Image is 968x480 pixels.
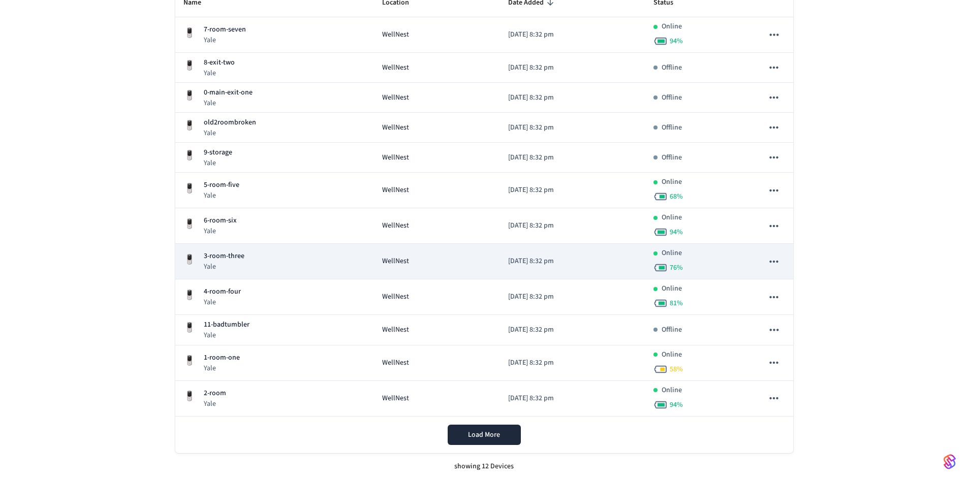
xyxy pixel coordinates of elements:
p: Yale [204,363,240,373]
p: [DATE] 8:32 pm [508,185,637,196]
p: 5-room-five [204,180,239,190]
p: [DATE] 8:32 pm [508,292,637,302]
p: [DATE] 8:32 pm [508,122,637,133]
p: 11-badtumbler [204,319,249,330]
span: 94 % [670,227,683,237]
span: WellNest [382,29,409,40]
p: Offline [662,122,682,133]
img: Yale Assure Touchscreen Wifi Smart Lock, Satin Nickel, Front [183,119,196,132]
p: 7-room-seven [204,24,246,35]
p: Offline [662,92,682,103]
p: [DATE] 8:32 pm [508,325,637,335]
span: WellNest [382,256,409,267]
span: WellNest [382,325,409,335]
span: 76 % [670,263,683,273]
p: Yale [204,35,246,45]
img: Yale Assure Touchscreen Wifi Smart Lock, Satin Nickel, Front [183,253,196,266]
p: [DATE] 8:32 pm [508,152,637,163]
img: Yale Assure Touchscreen Wifi Smart Lock, Satin Nickel, Front [183,149,196,162]
p: Offline [662,325,682,335]
span: 94 % [670,36,683,46]
img: Yale Assure Touchscreen Wifi Smart Lock, Satin Nickel, Front [183,289,196,301]
p: Yale [204,226,237,236]
p: 9-storage [204,147,232,158]
span: WellNest [382,152,409,163]
p: Offline [662,152,682,163]
p: Yale [204,158,232,168]
p: 2-room [204,388,226,399]
img: Yale Assure Touchscreen Wifi Smart Lock, Satin Nickel, Front [183,390,196,402]
span: WellNest [382,62,409,73]
span: WellNest [382,92,409,103]
img: Yale Assure Touchscreen Wifi Smart Lock, Satin Nickel, Front [183,218,196,230]
span: 58 % [670,364,683,374]
img: Yale Assure Touchscreen Wifi Smart Lock, Satin Nickel, Front [183,89,196,102]
p: Online [662,212,682,223]
p: Online [662,283,682,294]
img: Yale Assure Touchscreen Wifi Smart Lock, Satin Nickel, Front [183,355,196,367]
span: 94 % [670,400,683,410]
span: WellNest [382,220,409,231]
img: Yale Assure Touchscreen Wifi Smart Lock, Satin Nickel, Front [183,182,196,195]
span: 68 % [670,191,683,202]
p: Yale [204,330,249,340]
p: Yale [204,68,235,78]
p: 6-room-six [204,215,237,226]
p: Yale [204,297,241,307]
span: WellNest [382,185,409,196]
p: [DATE] 8:32 pm [508,358,637,368]
img: Yale Assure Touchscreen Wifi Smart Lock, Satin Nickel, Front [183,27,196,39]
p: Yale [204,98,253,108]
p: [DATE] 8:32 pm [508,220,637,231]
p: [DATE] 8:32 pm [508,62,637,73]
p: Yale [204,399,226,409]
p: Online [662,21,682,32]
div: showing 12 Devices [175,453,793,480]
p: 3-room-three [204,251,244,262]
p: 8-exit-two [204,57,235,68]
img: Yale Assure Touchscreen Wifi Smart Lock, Satin Nickel, Front [183,59,196,72]
button: Load More [448,425,521,445]
span: WellNest [382,358,409,368]
p: Yale [204,190,239,201]
p: Online [662,349,682,360]
span: WellNest [382,292,409,302]
p: Online [662,177,682,187]
span: Load More [468,430,500,440]
p: Offline [662,62,682,73]
p: 4-room-four [204,286,241,297]
p: [DATE] 8:32 pm [508,92,637,103]
img: Yale Assure Touchscreen Wifi Smart Lock, Satin Nickel, Front [183,322,196,334]
p: Yale [204,262,244,272]
span: 81 % [670,298,683,308]
p: [DATE] 8:32 pm [508,393,637,404]
p: Yale [204,128,256,138]
img: SeamLogoGradient.69752ec5.svg [944,454,956,470]
p: Online [662,385,682,396]
p: 0-main-exit-one [204,87,253,98]
span: WellNest [382,393,409,404]
span: WellNest [382,122,409,133]
p: [DATE] 8:32 pm [508,29,637,40]
p: 1-room-one [204,353,240,363]
p: Online [662,248,682,259]
p: old2roombroken [204,117,256,128]
p: [DATE] 8:32 pm [508,256,637,267]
